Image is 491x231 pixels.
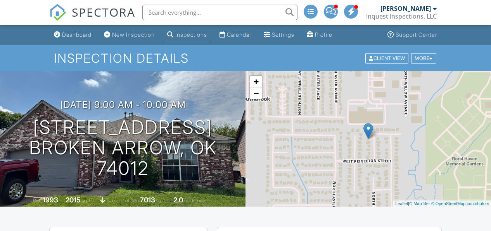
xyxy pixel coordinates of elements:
span: Built [33,198,41,204]
a: © MapTiler [409,201,430,206]
div: Settings [272,31,294,38]
div: Inspections [175,31,207,38]
a: Dashboard [51,28,95,42]
a: Inspections [164,28,210,42]
span: sq. ft. [82,198,93,204]
div: 7013 [140,196,155,204]
h3: [DATE] 9:00 am - 10:00 am [60,99,186,110]
h1: [STREET_ADDRESS] Broken Arrow, OK 74012 [12,117,233,178]
span: slab [107,198,115,204]
div: Dashboard [62,31,92,38]
div: Inquest Inspections, LLC [366,12,437,20]
div: New Inspection [112,31,155,38]
a: Client View [365,55,410,61]
div: 2015 [66,196,81,204]
input: Search everything... [142,5,297,20]
div: More [411,53,436,63]
div: Calendar [227,31,251,38]
a: Company Profile [304,28,335,42]
span: SPECTORA [72,4,135,20]
div: [PERSON_NAME] [380,5,431,12]
a: New Inspection [101,28,158,42]
div: 2.0 [173,196,183,204]
a: Calendar [216,28,254,42]
span: sq.ft. [156,198,166,204]
a: Leaflet [395,201,408,206]
div: 1993 [43,196,58,204]
a: Settings [261,28,297,42]
div: | [393,200,491,207]
div: Support Center [396,31,437,38]
div: Profile [315,31,332,38]
img: The Best Home Inspection Software - Spectora [49,4,66,21]
a: Zoom out [250,87,262,99]
h1: Inspection Details [54,51,437,65]
div: Client View [365,53,408,63]
span: bathrooms [184,198,206,204]
a: Zoom in [250,76,262,87]
a: SPECTORA [49,10,135,27]
span: Lot Size [123,198,139,204]
a: © OpenStreetMap contributors [431,201,489,206]
a: Support Center [384,28,440,42]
